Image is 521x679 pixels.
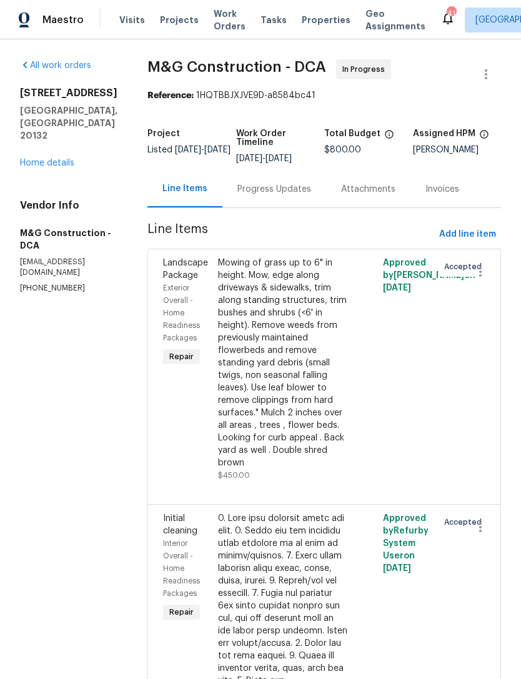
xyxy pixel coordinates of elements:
span: Interior Overall - Home Readiness Packages [163,540,200,597]
a: Home details [20,159,74,167]
h5: M&G Construction - DCA [20,227,117,252]
span: - [175,146,231,154]
span: Tasks [260,16,287,24]
h5: Project [147,129,180,138]
span: Maestro [42,14,84,26]
div: Line Items [162,182,207,195]
span: $800.00 [324,146,361,154]
p: [PHONE_NUMBER] [20,283,117,294]
span: $450.00 [218,472,250,479]
div: 1HQTBBJXJVE9D-a8584bc41 [147,89,501,102]
h5: [GEOGRAPHIC_DATA], [GEOGRAPHIC_DATA] 20132 [20,104,117,142]
span: Approved by [PERSON_NAME] on [383,259,475,292]
h2: [STREET_ADDRESS] [20,87,117,99]
span: Line Items [147,223,434,246]
span: Landscape Package [163,259,208,280]
span: Projects [160,14,199,26]
span: [DATE] [265,154,292,163]
span: Properties [302,14,350,26]
span: Initial cleaning [163,514,197,535]
span: Exterior Overall - Home Readiness Packages [163,284,200,342]
span: [DATE] [236,154,262,163]
b: Reference: [147,91,194,100]
h5: Total Budget [324,129,380,138]
span: Repair [164,350,199,363]
span: Accepted [444,516,487,528]
span: Geo Assignments [365,7,425,32]
div: Mowing of grass up to 6" in height. Mow, edge along driveways & sidewalks, trim along standing st... [218,257,348,469]
span: Repair [164,606,199,618]
h4: Vendor Info [20,199,117,212]
div: Attachments [341,183,395,196]
span: [DATE] [383,564,411,573]
p: [EMAIL_ADDRESS][DOMAIN_NAME] [20,257,117,278]
div: Invoices [425,183,459,196]
h5: Work Order Timeline [236,129,325,147]
span: M&G Construction - DCA [147,59,326,74]
span: [DATE] [204,146,231,154]
a: All work orders [20,61,91,70]
div: Progress Updates [237,183,311,196]
button: Add line item [434,223,501,246]
span: The hpm assigned to this work order. [479,129,489,146]
span: Accepted [444,260,487,273]
span: Approved by Refurby System User on [383,514,429,573]
span: Listed [147,146,231,154]
span: Visits [119,14,145,26]
span: Work Orders [214,7,246,32]
span: [DATE] [175,146,201,154]
span: [DATE] [383,284,411,292]
div: 41 [447,7,455,20]
span: In Progress [342,63,390,76]
span: Add line item [439,227,496,242]
div: [PERSON_NAME] [413,146,502,154]
span: - [236,154,292,163]
span: The total cost of line items that have been proposed by Opendoor. This sum includes line items th... [384,129,394,146]
h5: Assigned HPM [413,129,475,138]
